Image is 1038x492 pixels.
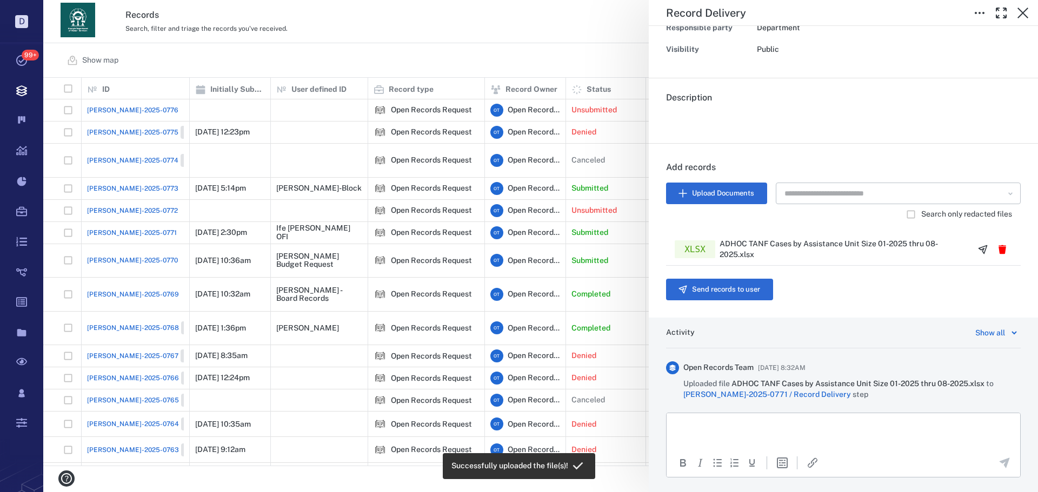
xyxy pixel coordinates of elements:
button: Toggle Fullscreen [990,2,1012,24]
button: Insert template [776,456,789,469]
div: Numbered list [728,456,741,469]
span: Help [24,8,46,17]
h5: Record Delivery [666,6,746,20]
button: Toggle to Edit Boxes [969,2,990,24]
span: Search only redacted files [921,209,1012,220]
button: Open [1004,187,1017,200]
h6: Add records [666,161,1021,183]
button: Underline [746,456,758,469]
div: Successfully uploaded the file(s)! [451,456,568,476]
span: Open Records Team [683,362,754,373]
span: Uploaded file to step [683,379,1021,400]
div: xlsx [675,240,715,259]
div: Show all [975,326,1005,339]
span: 99+ [22,50,39,60]
button: Insert/edit link [806,456,819,469]
p: ADHOC TANF Cases by Assistance Unit Size 01-2025 thru 08-2025.xlsx [720,239,969,260]
button: Close [1012,2,1034,24]
span: Department [757,23,800,32]
span: . [666,114,668,124]
div: Bullet list [711,456,724,469]
button: Bold [676,456,689,469]
p: D [15,15,28,28]
button: Upload Documents [666,183,767,204]
button: Send the comment [998,456,1011,469]
div: Visibility [666,42,753,57]
div: Search Document Manager Files [776,183,1021,204]
button: Italic [694,456,707,469]
div: Responsible party [666,21,753,36]
span: Public [757,45,779,53]
h6: Description [666,91,1021,104]
span: [DATE] 8:32AM [758,361,806,374]
button: Send records to user [666,279,773,300]
a: [PERSON_NAME]-2025-0771 / Record Delivery [683,390,851,399]
iframe: Rich Text Area [667,413,1020,448]
span: ADHOC TANF Cases by Assistance Unit Size 01-2025 thru 08-2025.xlsx [731,379,986,388]
h6: Activity [666,327,695,338]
